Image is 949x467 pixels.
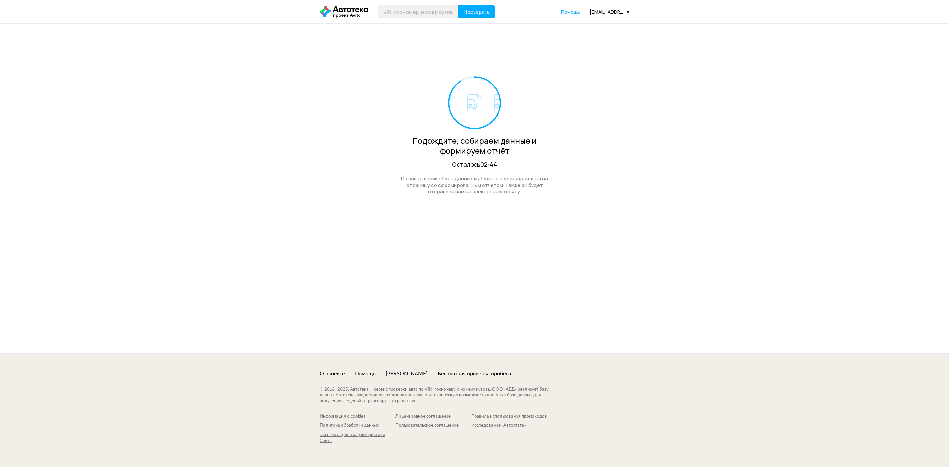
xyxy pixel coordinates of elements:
a: Правила использования промокодов [471,414,547,420]
input: VIN, госномер, номер кузова [378,5,458,18]
div: © 2016– 2025 . Автотека — сервис проверки авто по VIN, госномеру и номеру кузова. ООО «АБД» реали... [320,387,562,404]
a: Информация о cookies [320,414,395,420]
a: Пользовательское соглашение [395,423,471,429]
a: О проекте [320,370,345,377]
div: Подождите, собираем данные и формируем отчёт [394,136,555,156]
a: Помощь [355,370,376,377]
a: Лицензионное соглашение [395,414,471,420]
a: Бесплатная проверка пробега [438,370,511,377]
div: [EMAIL_ADDRESS][DOMAIN_NAME] [590,9,629,15]
div: Осталось 02:44 [394,161,555,169]
a: Исследование «Автостата» [471,423,547,429]
span: Проверить [463,9,490,15]
button: Проверить [458,5,495,18]
a: Помощь [561,9,580,15]
a: Политика обработки данных [320,423,395,429]
div: По завершении сбора данных вы будете перенаправлены на страницу со сформированным отчётом. Также ... [394,175,555,195]
a: Эксплуатация и характеристики Сайта [320,432,395,444]
a: [PERSON_NAME] [386,370,428,377]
